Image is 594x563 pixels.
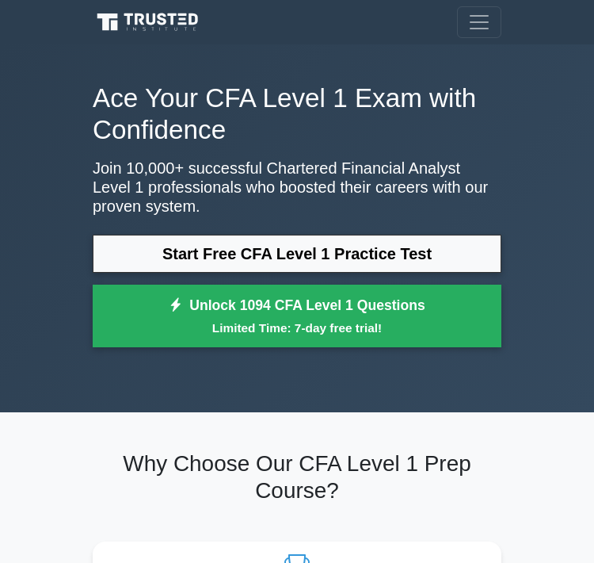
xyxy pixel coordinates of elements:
a: Start Free CFA Level 1 Practice Test [93,235,501,273]
a: Unlock 1094 CFA Level 1 QuestionsLimited Time: 7-day free trial! [93,285,501,348]
button: Toggle navigation [457,6,501,38]
h1: Ace Your CFA Level 1 Exam with Confidence [93,82,501,146]
small: Limited Time: 7-day free trial! [112,319,482,337]
h2: Why Choose Our CFA Level 1 Prep Course? [93,450,501,504]
p: Join 10,000+ successful Chartered Financial Analyst Level 1 professionals who boosted their caree... [93,159,501,216]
